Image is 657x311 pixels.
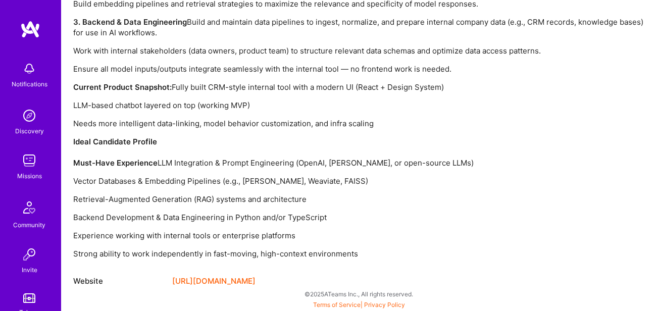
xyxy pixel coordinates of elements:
[313,301,405,308] span: |
[73,100,645,111] p: LLM-based chatbot layered on top (working MVP)
[82,17,187,27] strong: Backend & Data Engineering
[17,171,42,181] div: Missions
[17,195,41,220] img: Community
[73,212,645,223] p: Backend Development & Data Engineering in Python and/or TypeScript
[20,20,40,38] img: logo
[73,17,80,27] strong: 3.
[73,248,645,259] p: Strong ability to work independently in fast-moving, high-context environments
[13,220,45,230] div: Community
[19,244,39,265] img: Invite
[61,281,657,306] div: © 2025 ATeams Inc., All rights reserved.
[364,301,405,308] a: Privacy Policy
[73,82,172,92] strong: Current Product Snapshot:
[73,194,645,204] p: Retrieval-Augmented Generation (RAG) systems and architecture
[15,126,44,136] div: Discovery
[19,106,39,126] img: discovery
[73,275,164,287] div: Website
[19,150,39,171] img: teamwork
[313,301,361,308] a: Terms of Service
[73,64,645,74] p: Ensure all model inputs/outputs integrate seamlessly with the internal tool — no frontend work is...
[73,230,645,241] p: Experience working with internal tools or enterprise platforms
[73,158,158,168] strong: Must-Have Experience
[19,59,39,79] img: bell
[22,265,37,275] div: Invite
[73,17,645,38] p: Build and maintain data pipelines to ingest, normalize, and prepare internal company data (e.g., ...
[73,176,645,186] p: Vector Databases & Embedding Pipelines (e.g., [PERSON_NAME], Weaviate, FAISS)
[172,275,256,287] a: [URL][DOMAIN_NAME]
[73,45,645,56] p: Work with internal stakeholders (data owners, product team) to structure relevant data schemas an...
[23,293,35,303] img: tokens
[73,137,157,146] strong: Ideal Candidate Profile
[73,82,645,92] p: Fully built CRM-style internal tool with a modern UI (React + Design System)
[73,136,645,168] p: LLM Integration & Prompt Engineering (OpenAI, [PERSON_NAME], or open-source LLMs)
[73,118,645,129] p: Needs more intelligent data-linking, model behavior customization, and infra scaling
[12,79,47,89] div: Notifications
